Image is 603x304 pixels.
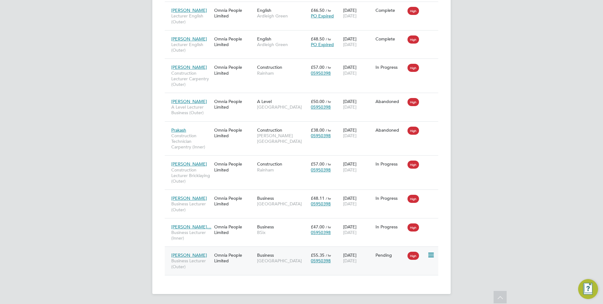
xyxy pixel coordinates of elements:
div: In Progress [375,224,405,230]
div: Omnia People Limited [213,124,255,142]
a: [PERSON_NAME]…Business Lecturer (Inner)Omnia People LimitedBusinessBSix£47.00 / hr05950398[DATE][... [170,221,438,226]
span: £50.00 [311,99,325,104]
span: Prakash [171,127,186,133]
a: [PERSON_NAME]Business Lecturer (Outer)Omnia People LimitedBusiness[GEOGRAPHIC_DATA]£48.11 / hr059... [170,192,438,197]
span: Business [257,224,274,230]
span: [PERSON_NAME] [171,161,207,167]
a: [PERSON_NAME]Construction Lecturer Carpentry (Outer)Omnia People LimitedConstructionRainham£57.00... [170,61,438,66]
span: [PERSON_NAME] [171,36,207,42]
div: Omnia People Limited [213,61,255,79]
span: [GEOGRAPHIC_DATA] [257,104,308,110]
div: Abandoned [375,99,405,104]
span: English [257,36,271,42]
span: Ardleigh Green [257,42,308,47]
span: [PERSON_NAME] [171,7,207,13]
span: BSix [257,230,308,235]
div: Complete [375,36,405,42]
span: High [407,35,419,44]
div: [DATE] [342,192,374,210]
button: Engage Resource Center [578,279,598,299]
div: [DATE] [342,158,374,175]
span: Business [257,195,274,201]
span: Rainham [257,167,308,173]
span: / hr [326,253,331,258]
span: [DATE] [343,104,357,110]
span: 05950398 [311,133,331,138]
div: [DATE] [342,4,374,22]
div: [DATE] [342,96,374,113]
span: [PERSON_NAME]… [171,224,211,230]
span: [DATE] [343,133,357,138]
span: Ardleigh Green [257,13,308,19]
span: Construction [257,64,282,70]
span: [DATE] [343,70,357,76]
div: Omnia People Limited [213,249,255,267]
div: In Progress [375,195,405,201]
span: [PERSON_NAME] [171,99,207,104]
span: / hr [326,196,331,201]
span: Construction Lecturer Bricklaying (Outer) [171,167,211,184]
div: In Progress [375,161,405,167]
a: [PERSON_NAME]Lecturer English (Outer)Omnia People LimitedEnglishArdleigh Green£48.50 / hrPO Expir... [170,33,438,38]
span: Business Lecturer (Outer) [171,201,211,212]
span: 05950398 [311,167,331,173]
span: / hr [326,99,331,104]
span: [PERSON_NAME] [171,252,207,258]
a: [PERSON_NAME]Business Lecturer (Outer)Omnia People LimitedBusiness[GEOGRAPHIC_DATA]£55.35 / hr059... [170,249,438,254]
a: PrakashConstruction Technician Carpentry (Inner)Omnia People LimitedConstruction[PERSON_NAME][GEO... [170,124,438,129]
span: High [407,252,419,260]
span: / hr [326,65,331,70]
div: Omnia People Limited [213,158,255,175]
div: Omnia People Limited [213,192,255,210]
div: [DATE] [342,61,374,79]
span: High [407,127,419,135]
span: PO Expired [311,13,334,19]
span: [PERSON_NAME] [171,64,207,70]
span: High [407,161,419,169]
span: Construction Lecturer Carpentry (Outer) [171,70,211,87]
span: High [407,195,419,203]
span: / hr [326,8,331,13]
div: [DATE] [342,124,374,142]
span: Business Lecturer (Outer) [171,258,211,269]
span: High [407,223,419,232]
span: High [407,98,419,106]
div: Omnia People Limited [213,4,255,22]
span: Lecturer English (Outer) [171,13,211,24]
span: A Level Lecturer Business (Outer) [171,104,211,115]
span: / hr [326,162,331,166]
span: £38.00 [311,127,325,133]
span: 05950398 [311,104,331,110]
span: Construction Technician Carpentry (Inner) [171,133,211,150]
span: Lecturer English (Outer) [171,42,211,53]
span: £47.00 [311,224,325,230]
span: A Level [257,99,272,104]
span: [GEOGRAPHIC_DATA] [257,201,308,207]
span: Business [257,252,274,258]
span: High [407,64,419,72]
span: / hr [326,128,331,133]
span: / hr [326,37,331,41]
span: [DATE] [343,13,357,19]
span: [GEOGRAPHIC_DATA] [257,258,308,264]
span: Construction [257,161,282,167]
a: [PERSON_NAME]A Level Lecturer Business (Outer)Omnia People LimitedA Level[GEOGRAPHIC_DATA]£50.00 ... [170,95,438,101]
span: Construction [257,127,282,133]
span: 05950398 [311,201,331,207]
span: [DATE] [343,258,357,264]
a: [PERSON_NAME]Lecturer English (Outer)Omnia People LimitedEnglishArdleigh Green£46.50 / hrPO Expir... [170,4,438,9]
span: £46.50 [311,7,325,13]
span: [DATE] [343,201,357,207]
span: [DATE] [343,42,357,47]
span: £57.00 [311,64,325,70]
span: PO Expired [311,42,334,47]
span: £55.35 [311,252,325,258]
span: 05950398 [311,230,331,235]
span: [DATE] [343,167,357,173]
span: English [257,7,271,13]
div: Omnia People Limited [213,221,255,238]
span: 05950398 [311,258,331,264]
span: [PERSON_NAME] [171,195,207,201]
div: [DATE] [342,33,374,50]
span: Business Lecturer (Inner) [171,230,211,241]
